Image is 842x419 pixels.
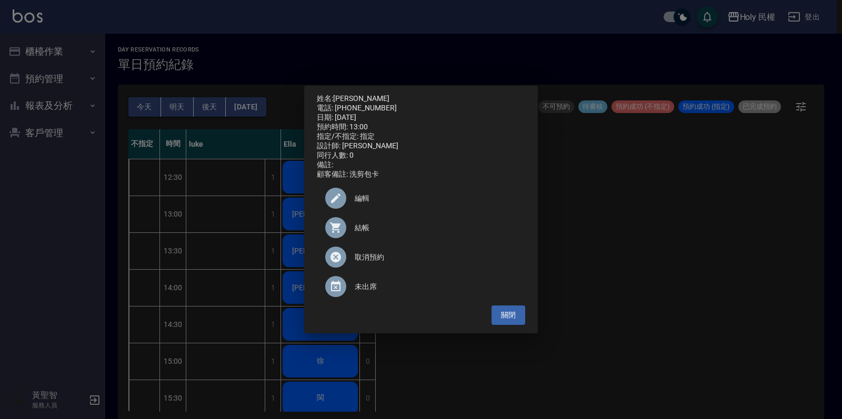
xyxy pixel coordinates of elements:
div: 指定/不指定: 指定 [317,132,525,141]
p: 姓名: [317,94,525,104]
div: 備註: [317,160,525,170]
div: 顧客備註: 洗剪包卡 [317,170,525,179]
div: 日期: [DATE] [317,113,525,122]
div: 未出席 [317,272,525,301]
div: 同行人數: 0 [317,151,525,160]
div: 預約時間: 13:00 [317,122,525,132]
div: 設計師: [PERSON_NAME] [317,141,525,151]
span: 編輯 [355,193,517,204]
a: 結帳 [317,213,525,242]
div: 電話: [PHONE_NUMBER] [317,104,525,113]
button: 關閉 [492,305,525,325]
div: 編輯 [317,183,525,213]
div: 取消預約 [317,242,525,272]
span: 未出席 [355,281,517,292]
span: 取消預約 [355,252,517,263]
a: [PERSON_NAME] [333,94,389,103]
span: 結帳 [355,222,517,233]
